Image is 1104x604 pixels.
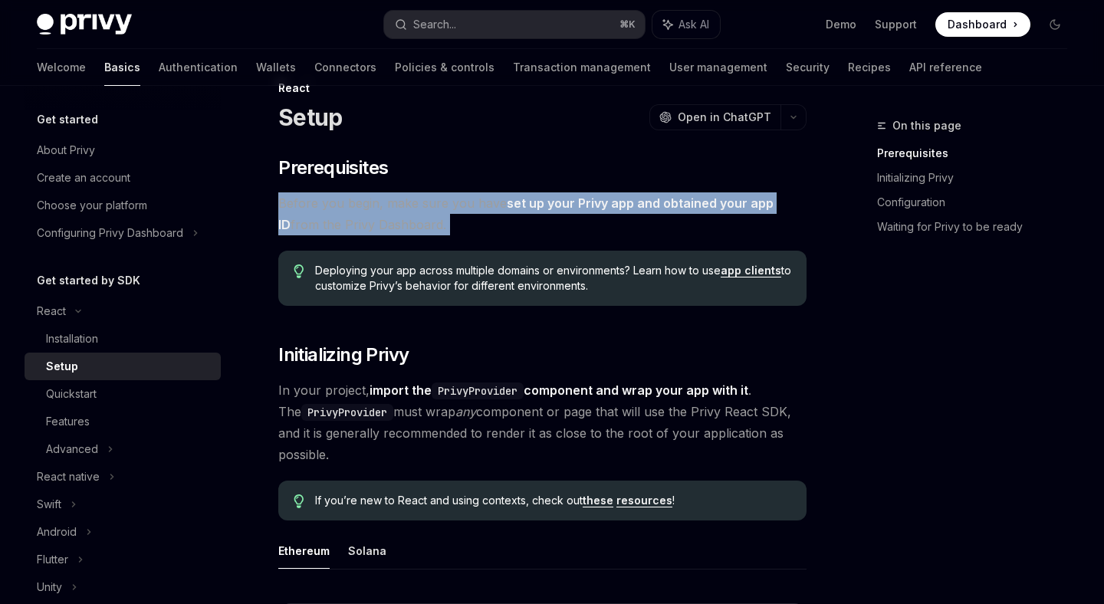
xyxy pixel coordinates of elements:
[721,264,781,277] a: app clients
[348,533,386,569] button: Solana
[25,325,221,353] a: Installation
[877,215,1079,239] a: Waiting for Privy to be ready
[46,385,97,403] div: Quickstart
[256,49,296,86] a: Wallets
[37,49,86,86] a: Welcome
[37,110,98,129] h5: Get started
[37,495,61,514] div: Swift
[432,382,524,399] code: PrivyProvider
[315,263,791,294] span: Deploying your app across multiple domains or environments? Learn how to use to customize Privy’s...
[616,494,672,507] a: resources
[25,353,221,380] a: Setup
[25,136,221,164] a: About Privy
[678,17,709,32] span: Ask AI
[826,17,856,32] a: Demo
[314,49,376,86] a: Connectors
[370,382,748,398] strong: import the component and wrap your app with it
[652,11,720,38] button: Ask AI
[583,494,613,507] a: these
[678,110,771,125] span: Open in ChatGPT
[25,192,221,219] a: Choose your platform
[104,49,140,86] a: Basics
[278,103,342,131] h1: Setup
[892,117,961,135] span: On this page
[301,404,393,421] code: PrivyProvider
[278,156,388,180] span: Prerequisites
[395,49,495,86] a: Policies & controls
[948,17,1007,32] span: Dashboard
[25,380,221,408] a: Quickstart
[278,533,330,569] button: Ethereum
[877,166,1079,190] a: Initializing Privy
[37,196,147,215] div: Choose your platform
[37,141,95,159] div: About Privy
[278,192,807,235] span: Before you begin, make sure you have from the Privy Dashboard.
[455,404,476,419] em: any
[159,49,238,86] a: Authentication
[37,468,100,486] div: React native
[294,264,304,278] svg: Tip
[37,302,66,320] div: React
[384,11,644,38] button: Search...⌘K
[513,49,651,86] a: Transaction management
[278,195,774,233] a: set up your Privy app and obtained your app ID
[875,17,917,32] a: Support
[877,141,1079,166] a: Prerequisites
[315,493,791,508] span: If you’re new to React and using contexts, check out !
[619,18,636,31] span: ⌘ K
[25,164,221,192] a: Create an account
[37,224,183,242] div: Configuring Privy Dashboard
[25,408,221,435] a: Features
[37,271,140,290] h5: Get started by SDK
[935,12,1030,37] a: Dashboard
[37,169,130,187] div: Create an account
[909,49,982,86] a: API reference
[848,49,891,86] a: Recipes
[669,49,767,86] a: User management
[1043,12,1067,37] button: Toggle dark mode
[278,343,409,367] span: Initializing Privy
[46,357,78,376] div: Setup
[877,190,1079,215] a: Configuration
[649,104,780,130] button: Open in ChatGPT
[46,412,90,431] div: Features
[37,523,77,541] div: Android
[413,15,456,34] div: Search...
[46,440,98,458] div: Advanced
[278,379,807,465] span: In your project, . The must wrap component or page that will use the Privy React SDK, and it is g...
[37,550,68,569] div: Flutter
[294,494,304,508] svg: Tip
[278,80,807,96] div: React
[37,14,132,35] img: dark logo
[786,49,830,86] a: Security
[37,578,62,596] div: Unity
[46,330,98,348] div: Installation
